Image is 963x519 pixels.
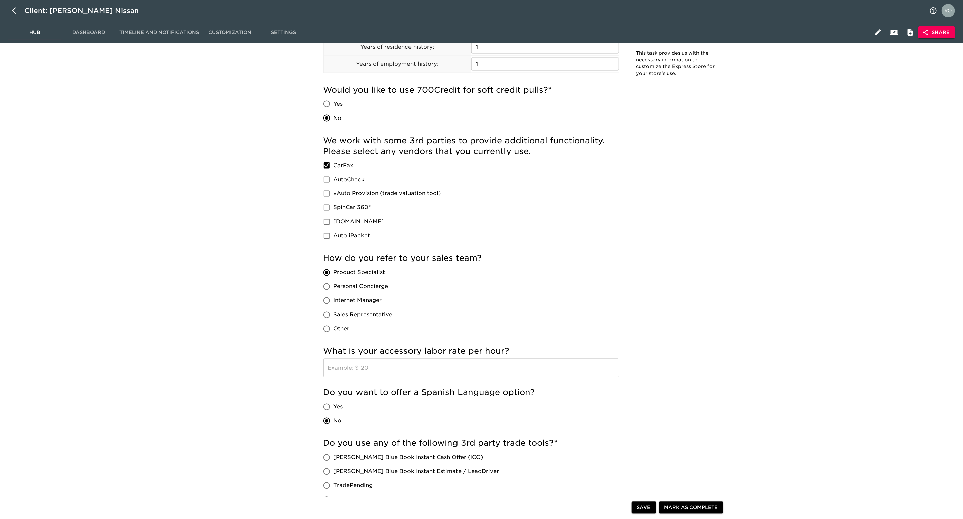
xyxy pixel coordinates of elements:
[334,176,365,184] span: AutoCheck
[323,387,619,398] h5: Do you want to offer a Spanish Language option?
[632,502,656,514] button: Save
[334,496,374,504] span: TrueCar Trade
[334,325,350,333] span: Other
[323,438,619,449] h5: Do you use any of the following 3rd party trade tools?
[886,24,902,40] button: Client View
[942,4,955,17] img: Profile
[323,85,619,95] h5: Would you like to use 700Credit for soft credit pulls?
[323,135,619,157] h5: We work with some 3rd parties to provide additional functionality. Please select any vendors that...
[924,28,950,37] span: Share
[334,311,393,319] span: Sales Representative
[334,468,499,476] span: [PERSON_NAME] Blue Book Instant Estimate / LeadDriver
[334,297,382,305] span: Internet Manager
[334,161,354,170] span: CarFax
[334,204,371,212] span: SpinCar 360°
[334,269,385,277] span: Product Specialist
[334,100,343,108] span: Yes
[334,114,342,122] span: No
[925,3,942,19] button: notifications
[24,5,148,16] div: Client: [PERSON_NAME] Nissan
[918,26,955,39] button: Share
[334,417,342,425] span: No
[334,190,441,198] span: vAuto Provision (trade valuation tool)
[659,502,723,514] button: Mark as Complete
[261,28,306,37] span: Settings
[323,253,619,264] h5: How do you refer to your sales team?
[119,28,199,37] span: Timeline and Notifications
[636,50,717,77] p: This task provides us with the necessary information to customize the Express Store for your stor...
[334,482,373,490] span: TradePending
[664,504,718,512] span: Mark as Complete
[334,232,370,240] span: Auto iPacket
[334,283,388,291] span: Personal Concierge
[323,346,619,357] h5: What is your accessory labor rate per hour?
[207,28,253,37] span: Customization
[334,218,384,226] span: [DOMAIN_NAME]
[334,403,343,411] span: Yes
[12,28,58,37] span: Hub
[66,28,111,37] span: Dashboard
[324,60,471,68] p: Years of employment history:
[324,43,471,51] p: Years of residence history:
[323,359,619,377] input: Example: $120
[334,454,483,462] span: [PERSON_NAME] Blue Book Instant Cash Offer (ICO)
[870,24,886,40] button: Edit Hub
[637,504,651,512] span: Save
